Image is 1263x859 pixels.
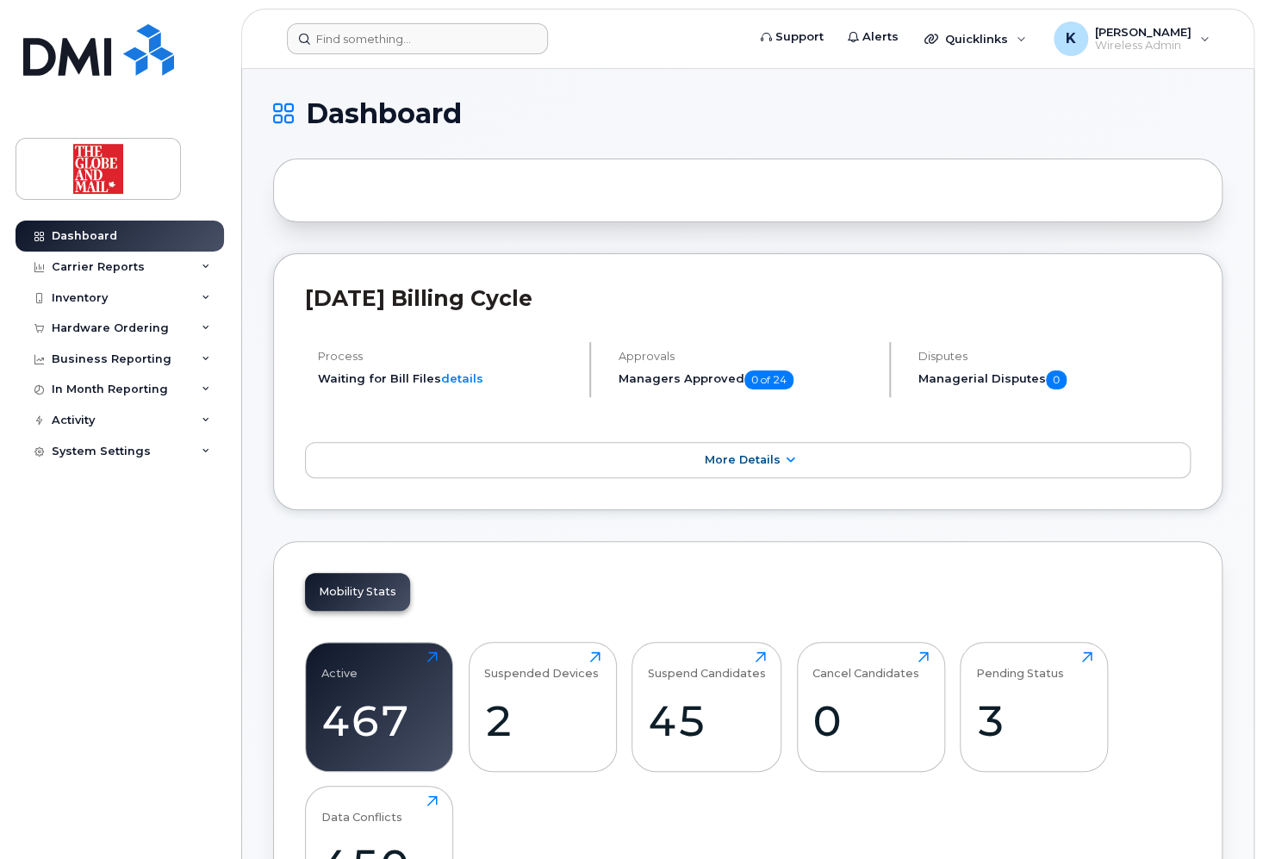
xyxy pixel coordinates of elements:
a: Suspended Devices2 [484,651,600,762]
h4: Disputes [918,350,1191,363]
h4: Process [318,350,575,363]
div: Pending Status [976,651,1064,680]
div: Cancel Candidates [812,651,919,680]
div: 3 [976,695,1092,746]
a: Pending Status3 [976,651,1092,762]
span: Dashboard [306,101,462,127]
div: 0 [812,695,929,746]
h4: Approvals [619,350,875,363]
div: 45 [648,695,766,746]
a: Cancel Candidates0 [812,651,929,762]
a: Suspend Candidates45 [648,651,766,762]
div: 2 [484,695,600,746]
li: Waiting for Bill Files [318,370,575,387]
div: Suspend Candidates [648,651,766,680]
div: 467 [321,695,438,746]
span: More Details [704,453,780,466]
h2: [DATE] Billing Cycle [305,285,1191,311]
h5: Managerial Disputes [918,370,1191,389]
span: 0 [1046,370,1067,389]
h5: Managers Approved [619,370,875,389]
div: Data Conflicts [321,795,402,824]
a: Active467 [321,651,438,762]
div: Active [321,651,358,680]
span: 0 of 24 [744,370,793,389]
a: details [441,371,483,385]
div: Suspended Devices [484,651,599,680]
